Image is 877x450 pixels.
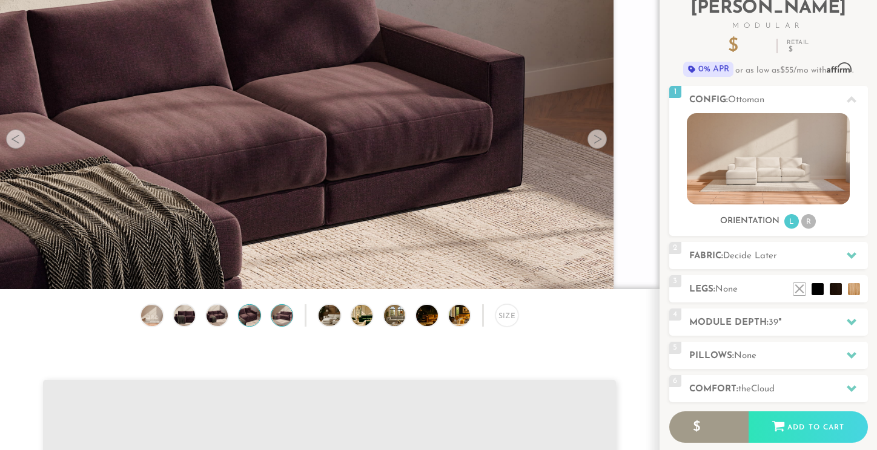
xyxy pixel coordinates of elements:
p: or as low as /mo with . [669,62,868,77]
img: Landon Modular Ottoman no legs 5 [269,305,294,326]
iframe: Chat [826,396,868,441]
img: Landon Modular Ottoman no legs 4 [237,305,262,326]
span: 3 [669,275,681,287]
h2: Module Depth: " [689,316,868,330]
img: DreamSofa Modular Sofa & Sectional Video Presentation 4 [416,305,454,326]
span: Affirm [827,63,852,73]
img: DreamSofa Modular Sofa & Sectional Video Presentation 2 [351,305,389,326]
span: 0% APR [683,62,733,77]
span: 4 [669,308,681,321]
h2: Fabric: [689,249,868,263]
img: Landon Modular Ottoman no legs 2 [171,305,197,326]
span: None [734,351,756,360]
p: $ [728,37,767,56]
em: $ [789,46,807,53]
h2: Comfort: [689,382,868,396]
span: Modular [669,22,868,30]
li: R [801,214,816,229]
p: Retail [787,40,809,53]
span: Cloud [751,385,775,394]
span: Ottoman [728,96,764,105]
img: DreamSofa Modular Sofa & Sectional Video Presentation 3 [384,305,422,326]
span: 2 [669,242,681,254]
span: 39 [769,318,778,327]
h2: Legs: [689,282,868,296]
span: the [738,385,751,394]
h2: Config: [689,93,868,107]
img: Landon Modular Ottoman no legs 3 [204,305,230,326]
div: Add to Cart [749,411,868,444]
img: DreamSofa Modular Sofa & Sectional Video Presentation 1 [319,305,357,326]
span: $55 [780,66,793,75]
img: DreamSofa Modular Sofa & Sectional Video Presentation 5 [449,305,487,326]
span: Decide Later [723,252,777,261]
img: Landon Modular Ottoman no legs 1 [139,305,165,326]
span: 5 [669,342,681,354]
img: landon-sofa-no_legs-no_pillows-1.jpg [687,113,850,204]
span: None [715,285,738,294]
h2: Pillows: [689,349,868,363]
div: Size [495,304,518,327]
span: 1 [669,86,681,98]
li: L [784,214,799,229]
h3: Orientation [720,216,779,227]
span: 6 [669,375,681,387]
